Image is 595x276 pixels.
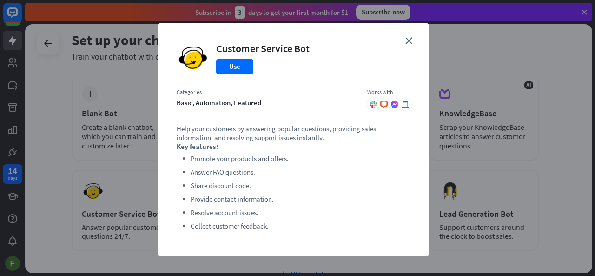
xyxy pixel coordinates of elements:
[191,167,410,178] li: Answer FAQ questions.
[191,153,410,164] li: Promote your products and offers.
[177,42,209,74] img: Customer Service Bot
[191,194,410,205] li: Provide contact information.
[191,221,410,232] li: Collect customer feedback.
[7,4,35,32] button: Open LiveChat chat widget
[367,88,410,96] div: Works with
[191,180,410,191] li: Share discount code.
[177,88,358,96] div: Categories
[405,37,412,44] i: close
[216,42,310,55] div: Customer Service Bot
[177,142,218,151] strong: Key features:
[177,98,358,107] div: basic, automation, featured
[216,59,253,74] button: Use
[177,124,410,142] p: Help your customers by answering popular questions, providing sales information, and resolving su...
[191,207,410,218] li: Resolve account issues.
